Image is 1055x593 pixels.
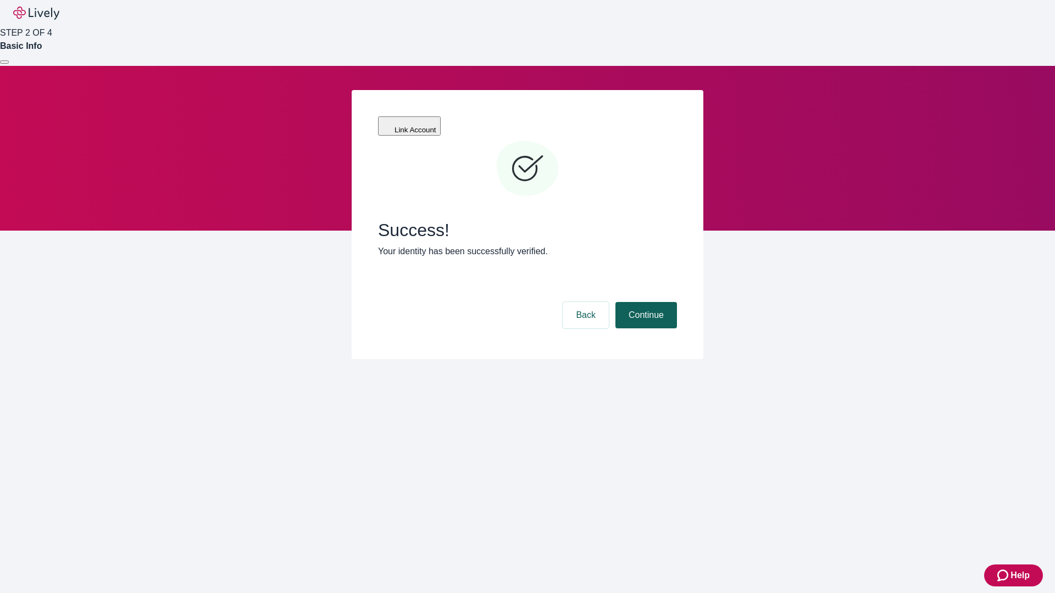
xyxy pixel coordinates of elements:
button: Link Account [378,116,441,136]
img: Lively [13,7,59,20]
span: Success! [378,220,677,240]
button: Back [563,302,609,328]
button: Continue [615,302,677,328]
span: Help [1010,569,1030,582]
svg: Checkmark icon [495,136,560,202]
svg: Zendesk support icon [997,569,1010,582]
button: Zendesk support iconHelp [984,564,1043,586]
p: Your identity has been successfully verified. [378,245,677,258]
